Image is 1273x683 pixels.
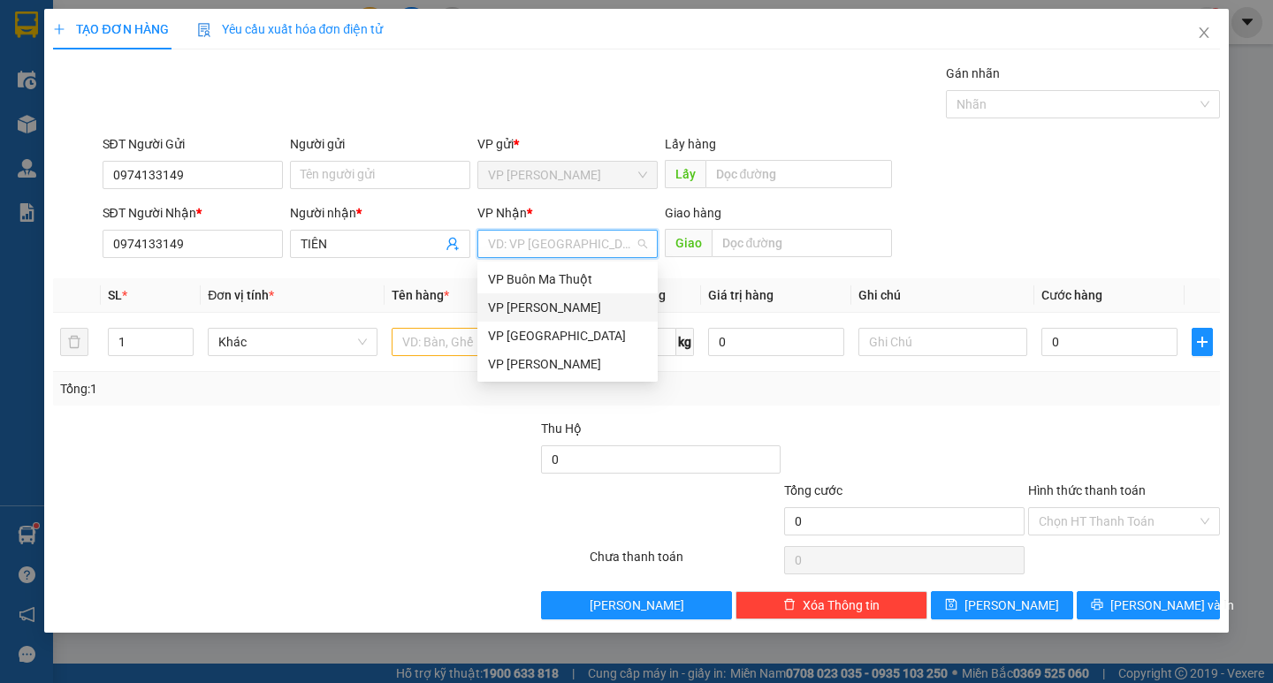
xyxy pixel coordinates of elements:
[676,328,694,356] span: kg
[784,483,842,497] span: Tổng cước
[1028,483,1146,497] label: Hình thức thanh toán
[197,23,211,37] img: icon
[477,134,658,154] div: VP gửi
[477,322,658,350] div: VP Đà Lạt
[488,326,647,345] div: VP [GEOGRAPHIC_DATA]
[945,598,957,612] span: save
[392,288,449,302] span: Tên hàng
[392,328,560,356] input: VD: Bàn, Ghế
[705,160,892,188] input: Dọc đường
[736,591,927,619] button: deleteXóa Thông tin
[100,74,232,94] text: PTT2509110041
[155,103,317,140] div: Nhận: VP [GEOGRAPHIC_DATA]
[964,596,1059,615] span: [PERSON_NAME]
[290,134,470,154] div: Người gửi
[477,206,527,220] span: VP Nhận
[708,288,774,302] span: Giá trị hàng
[13,103,146,140] div: Gửi: VP [PERSON_NAME]
[108,288,122,302] span: SL
[665,137,716,151] span: Lấy hàng
[803,596,880,615] span: Xóa Thông tin
[708,328,844,356] input: 0
[477,293,658,322] div: VP Gia Lai
[588,547,783,578] div: Chưa thanh toán
[60,379,492,398] div: Tổng: 1
[197,22,384,36] span: Yêu cầu xuất hóa đơn điện tử
[488,298,647,317] div: VP [PERSON_NAME]
[931,591,1073,619] button: save[PERSON_NAME]
[541,591,733,619] button: [PERSON_NAME]
[590,596,684,615] span: [PERSON_NAME]
[1041,288,1102,302] span: Cước hàng
[208,288,274,302] span: Đơn vị tính
[1192,328,1213,356] button: plus
[488,162,647,188] span: VP Phan Thiết
[712,229,892,257] input: Dọc đường
[488,269,647,289] div: VP Buôn Ma Thuột
[1091,598,1103,612] span: printer
[1193,335,1212,349] span: plus
[665,229,712,257] span: Giao
[1179,9,1229,58] button: Close
[1077,591,1219,619] button: printer[PERSON_NAME] và In
[541,421,582,436] span: Thu Hộ
[446,237,460,251] span: user-add
[858,328,1027,356] input: Ghi Chú
[783,598,796,612] span: delete
[665,206,721,220] span: Giao hàng
[53,23,65,35] span: plus
[665,160,705,188] span: Lấy
[1110,596,1234,615] span: [PERSON_NAME] và In
[477,350,658,378] div: VP Phan Thiết
[851,278,1034,313] th: Ghi chú
[1197,26,1211,40] span: close
[946,66,1000,80] label: Gán nhãn
[290,203,470,223] div: Người nhận
[103,203,283,223] div: SĐT Người Nhận
[103,134,283,154] div: SĐT Người Gửi
[477,265,658,293] div: VP Buôn Ma Thuột
[60,328,88,356] button: delete
[53,22,168,36] span: TẠO ĐƠN HÀNG
[488,354,647,374] div: VP [PERSON_NAME]
[218,329,366,355] span: Khác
